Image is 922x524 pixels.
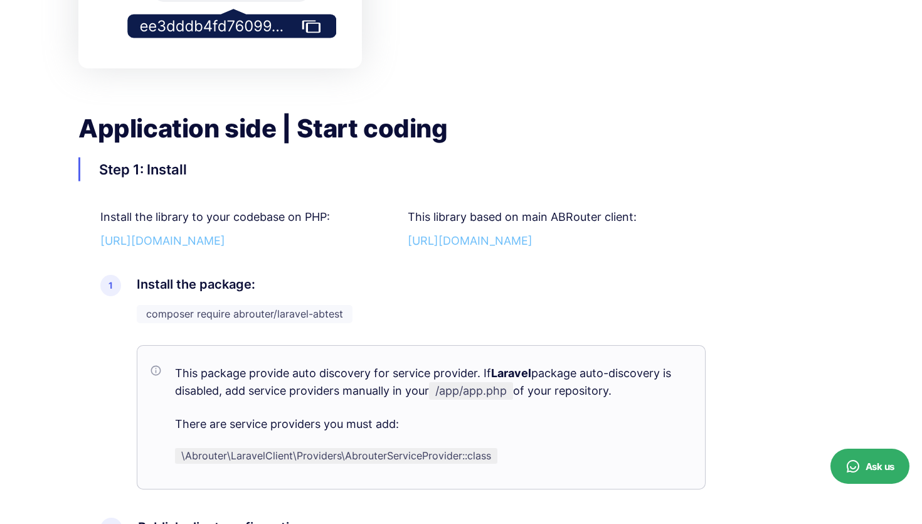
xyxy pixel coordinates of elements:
[100,232,330,250] a: [URL][DOMAIN_NAME]
[408,208,637,250] div: This library based on main ABRouter client:
[429,382,513,400] span: /app/app.php
[830,449,909,484] button: Ask us
[137,275,706,294] div: Install the package:
[137,305,352,323] div: composer require abrouter/laravel-abtest
[100,275,121,296] span: 1
[491,366,531,380] b: Laravel
[175,365,686,400] p: This package provide auto discovery for service provider. If package auto-discovery is disabled, ...
[100,208,330,250] div: Install the library to your codebase on PHP:
[78,112,844,145] h2: Application side | Start coding
[175,448,497,464] div: \Abrouter\LaravelClient\Providers\AbrouterServiceProvider::class
[408,232,637,250] a: [URL][DOMAIN_NAME]
[78,158,844,182] div: Step 1: Install
[175,415,686,433] p: There are service providers you must add:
